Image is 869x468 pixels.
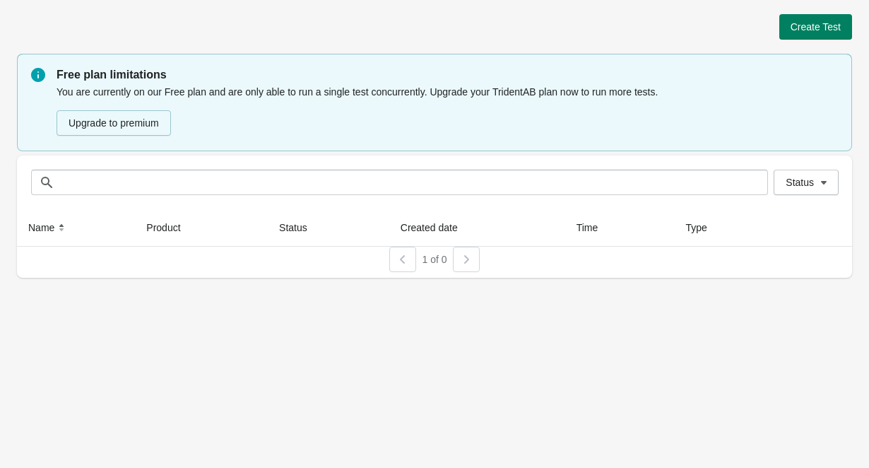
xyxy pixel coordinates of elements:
[23,215,74,240] button: Name
[57,83,838,137] div: You are currently on our Free plan and are only able to run a single test concurrently. Upgrade y...
[774,170,839,195] button: Status
[571,215,618,240] button: Time
[141,215,200,240] button: Product
[273,215,327,240] button: Status
[422,254,447,265] span: 1 of 0
[791,21,841,33] span: Create Test
[57,66,838,83] p: Free plan limitations
[779,14,852,40] button: Create Test
[57,110,171,136] button: Upgrade to premium
[395,215,478,240] button: Created date
[786,177,814,188] span: Status
[680,215,726,240] button: Type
